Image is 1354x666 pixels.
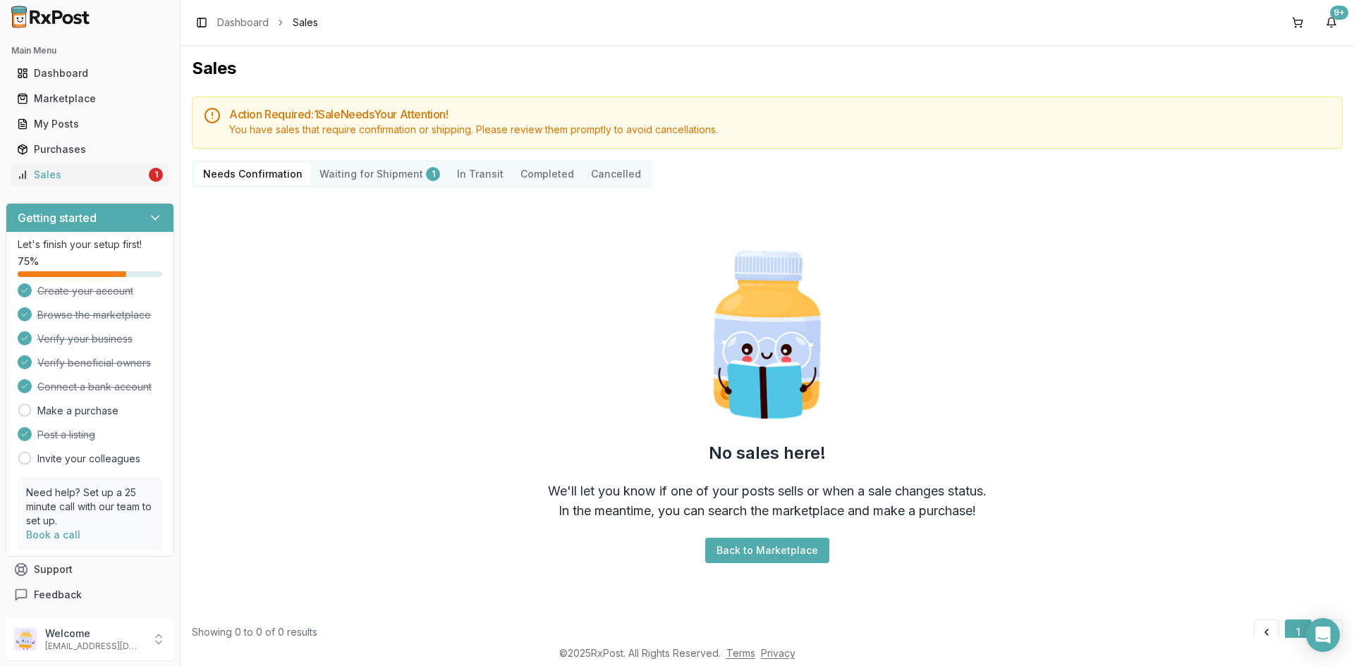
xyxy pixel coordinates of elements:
[45,641,143,652] p: [EMAIL_ADDRESS][DOMAIN_NAME]
[709,442,826,464] h2: No sales here!
[6,113,174,135] button: My Posts
[37,356,151,370] span: Verify beneficial owners
[11,162,169,187] a: Sales1
[217,16,269,30] a: Dashboard
[583,163,649,185] button: Cancelled
[705,538,829,563] button: Back to Marketplace
[6,557,174,582] button: Support
[1285,619,1312,645] button: 1
[45,627,143,641] p: Welcome
[37,308,151,322] span: Browse the marketplace
[192,625,317,639] div: Showing 0 to 0 of 0 results
[37,428,95,442] span: Post a listing
[6,582,174,608] button: Feedback
[11,137,169,162] a: Purchases
[195,163,311,185] button: Needs Confirmation
[17,142,163,156] div: Purchases
[311,163,449,185] button: Waiting for Shipment
[677,245,858,425] img: Smart Pill Bottle
[726,647,755,659] a: Terms
[192,57,1343,80] h1: Sales
[229,109,1331,120] h5: Action Required: 1 Sale Need s Your Attention!
[217,16,318,30] nav: breadcrumb
[449,163,512,185] button: In Transit
[6,6,96,28] img: RxPost Logo
[17,168,146,182] div: Sales
[18,238,162,252] p: Let's finish your setup first!
[1320,11,1343,34] button: 9+
[37,404,118,418] a: Make a purchase
[17,66,163,80] div: Dashboard
[761,647,795,659] a: Privacy
[6,164,174,186] button: Sales1
[1306,618,1340,652] div: Open Intercom Messenger
[293,16,318,30] span: Sales
[11,45,169,56] h2: Main Menu
[512,163,583,185] button: Completed
[37,284,133,298] span: Create your account
[149,168,163,182] div: 1
[559,501,976,521] div: In the meantime, you can search the marketplace and make a purchase!
[14,628,37,650] img: User avatar
[26,486,154,528] p: Need help? Set up a 25 minute call with our team to set up.
[26,529,80,541] a: Book a call
[11,61,169,86] a: Dashboard
[6,87,174,110] button: Marketplace
[11,111,169,137] a: My Posts
[37,452,140,466] a: Invite your colleagues
[11,86,169,111] a: Marketplace
[34,588,82,602] span: Feedback
[17,117,163,131] div: My Posts
[37,380,152,394] span: Connect a bank account
[37,332,133,346] span: Verify your business
[18,254,39,269] span: 75 %
[6,138,174,161] button: Purchases
[18,209,97,226] h3: Getting started
[6,62,174,85] button: Dashboard
[1330,6,1348,20] div: 9+
[548,481,987,501] div: We'll let you know if one of your posts sells or when a sale changes status.
[426,167,440,181] div: 1
[17,92,163,106] div: Marketplace
[229,123,1331,137] div: You have sales that require confirmation or shipping. Please review them promptly to avoid cancel...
